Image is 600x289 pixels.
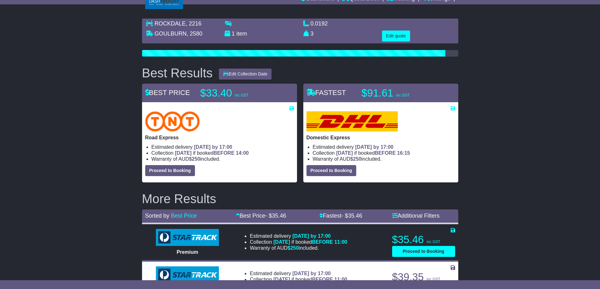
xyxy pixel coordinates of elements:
[219,69,271,80] button: Edit Collection Date
[292,271,331,276] span: [DATE] by 17:00
[273,239,290,245] span: [DATE]
[427,277,440,281] span: inc GST
[235,93,249,97] span: inc GST
[151,150,294,156] li: Collection
[334,239,347,245] span: 11:00
[392,213,440,219] a: Additional Filters
[194,144,232,150] span: [DATE] by 17:00
[250,245,347,251] li: Warranty of AUD included.
[155,31,187,37] span: GOULBURN
[396,93,410,97] span: inc GST
[272,213,286,219] span: 35.46
[375,150,396,156] span: BEFORE
[145,89,190,97] span: BEST PRICE
[145,213,169,219] span: Sorted by
[355,144,394,150] span: [DATE] by 17:00
[313,144,455,150] li: Estimated delivery
[177,249,198,255] span: Premium
[392,246,455,257] button: Proceed to Booking
[306,165,356,176] button: Proceed to Booking
[313,156,455,162] li: Warranty of AUD included.
[397,150,410,156] span: 16:15
[273,277,290,282] span: [DATE]
[312,239,333,245] span: BEFORE
[313,150,455,156] li: Collection
[392,233,455,246] p: $35.46
[250,233,347,239] li: Estimated delivery
[145,111,200,131] img: TNT Domestic: Road Express
[273,239,347,245] span: if booked
[187,31,203,37] span: , 2580
[311,20,328,27] span: 0.0192
[151,156,294,162] li: Warranty of AUD included.
[250,276,347,282] li: Collection
[311,31,314,37] span: 3
[306,111,398,131] img: DHL: Domestic Express
[362,87,440,99] p: $91.61
[306,89,346,97] span: FASTEST
[292,233,331,239] span: [DATE] by 17:00
[250,239,347,245] li: Collection
[171,213,197,219] a: Best Price
[273,277,347,282] span: if booked
[145,165,195,176] button: Proceed to Booking
[319,213,362,219] a: Fastest- $35.46
[156,229,219,246] img: StarTrack: Premium
[214,150,235,156] span: BEFORE
[156,266,219,283] img: StarTrack: Express ATL
[142,192,458,206] h2: More Results
[200,87,279,99] p: $33.40
[334,277,347,282] span: 11:00
[306,135,455,141] p: Domestic Express
[237,31,247,37] span: item
[348,213,362,219] span: 35.46
[341,213,362,219] span: - $
[265,213,286,219] span: - $
[192,156,200,162] span: 250
[175,150,191,156] span: [DATE]
[392,271,455,283] p: $39.35
[382,31,410,42] button: Edit quote
[336,150,410,156] span: if booked
[290,245,299,251] span: 250
[236,150,249,156] span: 14:00
[189,156,200,162] span: $
[232,31,235,37] span: 1
[186,20,202,27] span: , 2216
[155,20,186,27] span: ROCKDALE
[312,277,333,282] span: BEFORE
[288,245,299,251] span: $
[145,135,294,141] p: Road Express
[250,270,347,276] li: Estimated delivery
[427,240,440,244] span: inc GST
[336,150,353,156] span: [DATE]
[353,156,362,162] span: 250
[236,213,286,219] a: Best Price- $35.46
[350,156,362,162] span: $
[151,144,294,150] li: Estimated delivery
[175,150,249,156] span: if booked
[139,66,216,80] div: Best Results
